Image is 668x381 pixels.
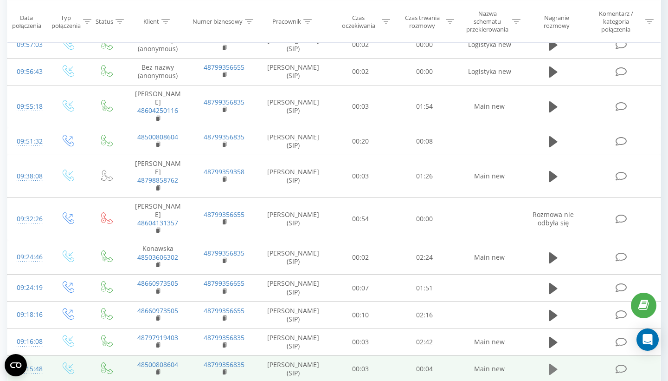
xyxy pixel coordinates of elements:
[392,58,456,85] td: 00:00
[456,58,523,85] td: Logistyka new
[257,197,329,240] td: [PERSON_NAME] (SIP)
[456,240,523,275] td: Main new
[125,85,191,128] td: [PERSON_NAME]
[329,328,393,355] td: 00:03
[125,155,191,197] td: [PERSON_NAME]
[392,31,456,58] td: 00:00
[193,18,243,26] div: Numer biznesowy
[204,279,244,288] a: 48799356655
[137,132,178,141] a: 48500808604
[17,360,39,378] div: 09:15:48
[329,31,393,58] td: 00:02
[531,13,582,29] div: Nagranie rozmowy
[392,275,456,302] td: 01:51
[465,10,510,33] div: Nazwa schematu przekierowania
[204,360,244,369] a: 48799356835
[137,176,178,184] a: 48798858762
[125,197,191,240] td: [PERSON_NAME]
[329,197,393,240] td: 00:54
[329,240,393,275] td: 00:02
[329,85,393,128] td: 00:03
[17,333,39,351] div: 09:16:08
[137,106,178,115] a: 48604250116
[96,18,113,26] div: Status
[456,328,523,355] td: Main new
[329,302,393,328] td: 00:10
[137,253,178,262] a: 48503606302
[329,155,393,197] td: 00:03
[257,31,329,58] td: [PERSON_NAME] (SIP)
[257,275,329,302] td: [PERSON_NAME] (SIP)
[456,31,523,58] td: Logistyka new
[17,63,39,81] div: 09:56:43
[17,210,39,228] div: 09:32:26
[137,333,178,342] a: 48797919403
[257,155,329,197] td: [PERSON_NAME] (SIP)
[17,306,39,324] div: 09:18:16
[51,13,81,29] div: Typ połączenia
[125,31,191,58] td: Bez nazwy (anonymous)
[257,58,329,85] td: [PERSON_NAME] (SIP)
[329,58,393,85] td: 00:02
[401,13,443,29] div: Czas trwania rozmowy
[257,302,329,328] td: [PERSON_NAME] (SIP)
[392,197,456,240] td: 00:00
[137,360,178,369] a: 48500808604
[329,275,393,302] td: 00:07
[257,328,329,355] td: [PERSON_NAME] (SIP)
[17,36,39,54] div: 09:57:03
[257,240,329,275] td: [PERSON_NAME] (SIP)
[392,302,456,328] td: 02:16
[204,132,244,141] a: 48799356835
[272,18,301,26] div: Pracownik
[392,155,456,197] td: 01:26
[636,328,659,351] div: Open Intercom Messenger
[392,85,456,128] td: 01:54
[7,13,45,29] div: Data połączenia
[456,85,523,128] td: Main new
[17,167,39,185] div: 09:38:08
[204,306,244,315] a: 48799356655
[589,10,643,33] div: Komentarz / kategoria połączenia
[456,155,523,197] td: Main new
[204,167,244,176] a: 48799359358
[337,13,380,29] div: Czas oczekiwania
[204,98,244,106] a: 48799356835
[392,328,456,355] td: 02:42
[137,218,178,227] a: 48604131357
[17,98,39,116] div: 09:55:18
[204,333,244,342] a: 48799356835
[17,279,39,297] div: 09:24:19
[204,210,244,219] a: 48799356655
[137,306,178,315] a: 48660973505
[17,248,39,266] div: 09:24:46
[204,249,244,257] a: 48799356835
[392,240,456,275] td: 02:24
[5,354,27,376] button: Open CMP widget
[137,279,178,288] a: 48660973505
[257,85,329,128] td: [PERSON_NAME] (SIP)
[257,128,329,155] td: [PERSON_NAME] (SIP)
[125,240,191,275] td: Konawska
[204,63,244,72] a: 48799356655
[143,18,159,26] div: Klient
[329,128,393,155] td: 00:20
[533,210,574,227] span: Rozmowa nie odbyła się
[392,128,456,155] td: 00:08
[17,132,39,151] div: 09:51:32
[125,58,191,85] td: Bez nazwy (anonymous)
